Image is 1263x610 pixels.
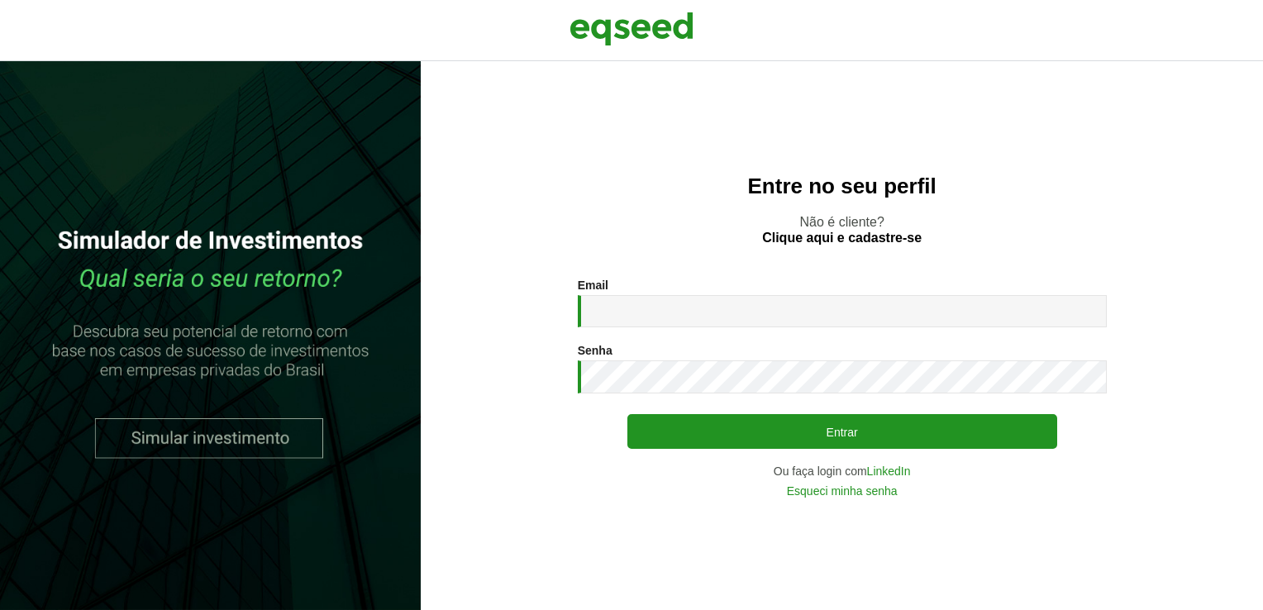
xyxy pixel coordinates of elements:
[867,465,911,477] a: LinkedIn
[787,485,898,497] a: Esqueci minha senha
[454,214,1230,245] p: Não é cliente?
[578,279,608,291] label: Email
[762,231,922,245] a: Clique aqui e cadastre-se
[578,345,612,356] label: Senha
[454,174,1230,198] h2: Entre no seu perfil
[570,8,693,50] img: EqSeed Logo
[578,465,1107,477] div: Ou faça login com
[627,414,1057,449] button: Entrar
